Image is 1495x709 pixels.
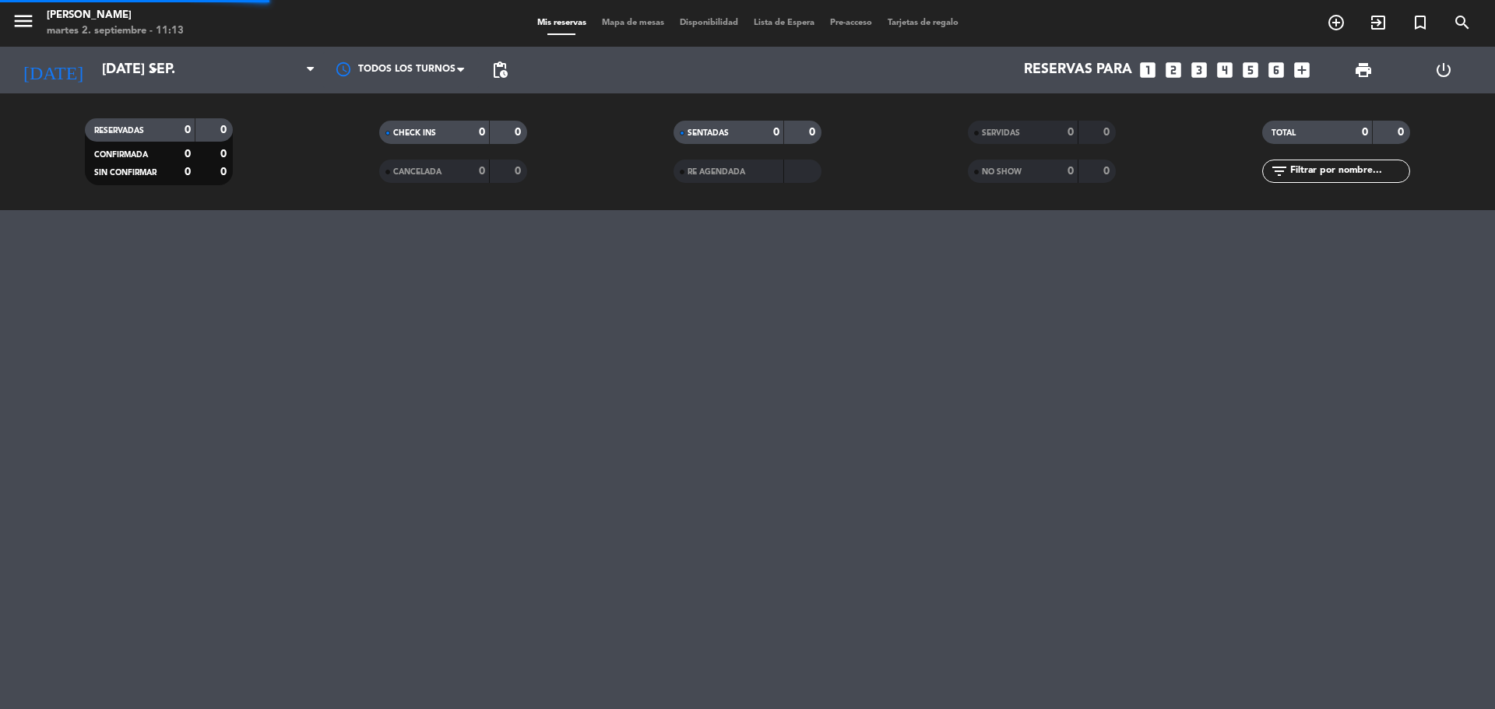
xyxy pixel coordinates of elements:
[47,8,184,23] div: [PERSON_NAME]
[1266,60,1286,80] i: looks_6
[1068,166,1074,177] strong: 0
[1292,60,1312,80] i: add_box
[880,19,966,27] span: Tarjetas de regalo
[94,151,148,159] span: CONFIRMADA
[1163,60,1184,80] i: looks_two
[1362,127,1368,138] strong: 0
[1189,60,1209,80] i: looks_3
[1403,47,1483,93] div: LOG OUT
[94,127,144,135] span: RESERVADAS
[1453,13,1472,32] i: search
[1315,9,1357,36] span: RESERVAR MESA
[220,149,230,160] strong: 0
[94,169,157,177] span: SIN CONFIRMAR
[1240,60,1261,80] i: looks_5
[1441,9,1483,36] span: BUSCAR
[145,61,164,79] i: arrow_drop_down
[515,127,524,138] strong: 0
[1354,61,1373,79] span: print
[479,166,485,177] strong: 0
[1068,127,1074,138] strong: 0
[746,19,822,27] span: Lista de Espera
[185,167,191,177] strong: 0
[393,129,436,137] span: CHECK INS
[809,127,818,138] strong: 0
[1369,13,1388,32] i: exit_to_app
[479,127,485,138] strong: 0
[594,19,672,27] span: Mapa de mesas
[1357,9,1399,36] span: WALK IN
[1138,60,1158,80] i: looks_one
[1215,60,1235,80] i: looks_4
[47,23,184,39] div: martes 2. septiembre - 11:13
[185,149,191,160] strong: 0
[1270,162,1289,181] i: filter_list
[688,168,745,176] span: RE AGENDADA
[773,127,779,138] strong: 0
[220,167,230,177] strong: 0
[1272,129,1296,137] span: TOTAL
[982,168,1022,176] span: NO SHOW
[1411,13,1430,32] i: turned_in_not
[1024,62,1132,78] span: Reservas para
[1398,127,1407,138] strong: 0
[1103,166,1113,177] strong: 0
[12,53,94,87] i: [DATE]
[1327,13,1345,32] i: add_circle_outline
[220,125,230,135] strong: 0
[672,19,746,27] span: Disponibilidad
[393,168,441,176] span: CANCELADA
[1289,163,1409,180] input: Filtrar por nombre...
[12,9,35,38] button: menu
[529,19,594,27] span: Mis reservas
[982,129,1020,137] span: SERVIDAS
[185,125,191,135] strong: 0
[1399,9,1441,36] span: Reserva especial
[491,61,509,79] span: pending_actions
[1103,127,1113,138] strong: 0
[12,9,35,33] i: menu
[688,129,729,137] span: SENTADAS
[1434,61,1453,79] i: power_settings_new
[515,166,524,177] strong: 0
[822,19,880,27] span: Pre-acceso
